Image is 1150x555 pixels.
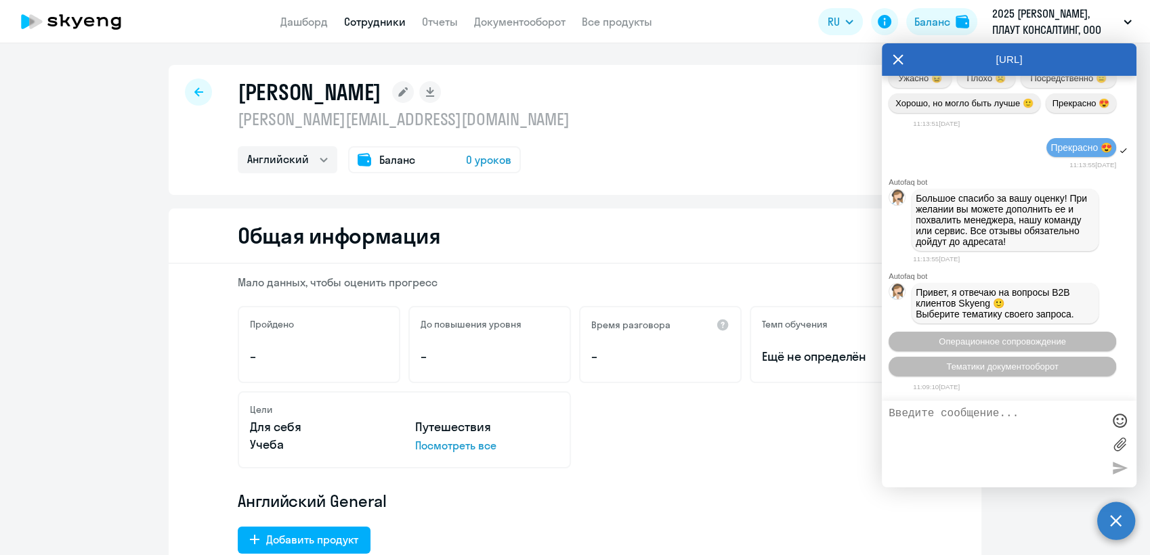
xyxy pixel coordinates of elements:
h5: Цели [250,403,272,416]
p: Посмотреть все [415,437,559,453]
p: – [421,348,559,365]
button: Добавить продукт [238,527,370,554]
button: RU [818,8,863,35]
span: 0 уроков [466,152,511,168]
h5: Пройдено [250,318,294,330]
time: 11:13:51[DATE] [913,120,960,127]
img: balance [956,15,969,28]
a: Отчеты [422,15,458,28]
a: Документооборот [474,15,566,28]
span: Привет, я отвечаю на вопросы B2B клиентов Skyeng 🙂 Выберите тематику своего запроса. [916,287,1074,319]
span: Прекрасно 😍 [1052,98,1109,108]
span: Прекрасно 😍 [1050,142,1112,153]
h5: До повышения уровня [421,318,521,330]
span: Хорошо, но могло быть лучше 🙂 [895,98,1034,108]
button: Операционное сопровождение [889,332,1116,351]
a: Дашборд [280,15,328,28]
span: Операционное сопровождение [939,336,1066,347]
span: Баланс [379,152,415,168]
h1: [PERSON_NAME] [238,79,381,106]
p: Для себя [250,418,393,436]
span: Посредственно 😑 [1030,73,1106,83]
p: [PERSON_NAME][EMAIL_ADDRESS][DOMAIN_NAME] [238,108,570,130]
p: Учеба [250,436,393,453]
button: Хорошо, но могло быть лучше 🙂 [889,93,1040,113]
time: 11:13:55[DATE] [1069,161,1116,169]
span: Английский General [238,490,387,512]
a: Сотрудники [344,15,406,28]
span: Ещё не определён [762,348,900,365]
time: 11:09:10[DATE] [913,383,960,391]
h2: Общая информация [238,222,440,249]
button: Балансbalance [906,8,977,35]
div: Autofaq bot [889,178,1136,186]
img: bot avatar [889,190,906,209]
span: Тематики документооборот [946,361,1059,372]
button: Тематики документооборот [889,357,1116,376]
p: Путешествия [415,418,559,436]
span: RU [828,14,840,30]
div: Добавить продукт [266,531,358,548]
button: 2025 [PERSON_NAME], ПЛАУТ КОНСАЛТИНГ, ООО [985,5,1138,38]
p: – [591,348,729,365]
img: bot avatar [889,284,906,303]
div: Баланс [914,14,950,30]
button: Ужасно 😖 [889,68,952,88]
span: Плохо ☹️ [966,73,1005,83]
a: Все продукты [582,15,652,28]
h5: Темп обучения [762,318,828,330]
div: Autofaq bot [889,272,1136,280]
span: Ужасно 😖 [898,73,941,83]
button: Прекрасно 😍 [1046,93,1116,113]
button: Посредственно 😑 [1021,68,1116,88]
span: Большое спасибо за вашу оценку! При желании вы можете дополнить ее и похвалить менеджера, нашу ко... [916,193,1090,247]
button: Плохо ☹️ [957,68,1015,88]
time: 11:13:55[DATE] [913,255,960,263]
p: Мало данных, чтобы оценить прогресс [238,275,912,290]
p: 2025 [PERSON_NAME], ПЛАУТ КОНСАЛТИНГ, ООО [992,5,1118,38]
label: Лимит 10 файлов [1109,434,1130,454]
p: – [250,348,388,365]
h5: Время разговора [591,319,670,331]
